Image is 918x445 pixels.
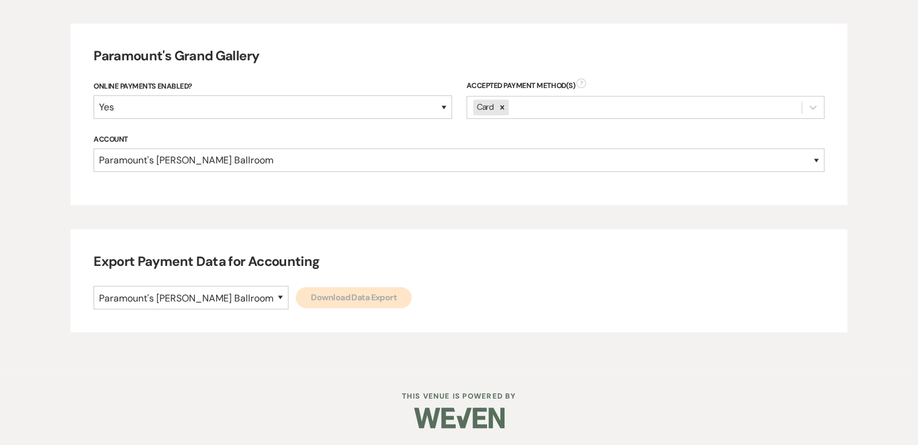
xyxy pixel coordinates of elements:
[576,78,586,88] span: ?
[94,80,451,93] label: Online Payments Enabled?
[94,253,824,271] h4: Export Payment Data for Accounting
[94,133,824,147] label: Account
[94,47,824,66] h4: Paramount's Grand Gallery
[296,287,412,308] button: Download Data Export
[473,99,496,115] div: Card
[467,80,824,91] div: Accepted Payment Method(s)
[414,397,505,439] img: Weven Logo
